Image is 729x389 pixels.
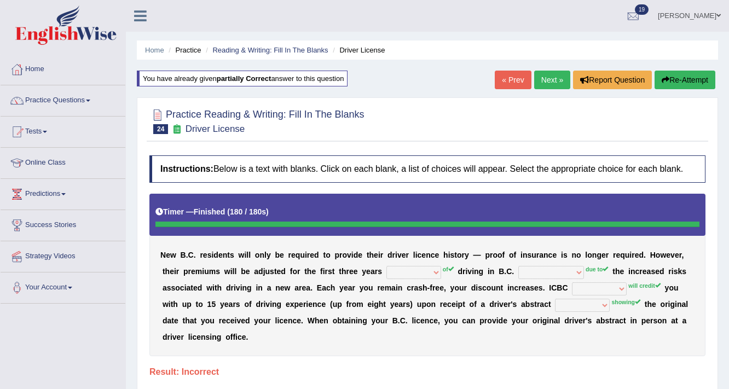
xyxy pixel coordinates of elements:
b: r [406,251,409,259]
b: a [539,251,543,259]
b: a [647,267,651,276]
b: d [314,251,319,259]
b: n [426,251,431,259]
b: s [216,267,220,276]
b: h [615,267,620,276]
b: o [509,251,514,259]
b: e [354,267,358,276]
div: You have already given answer to this question [137,71,348,86]
b: g [597,251,601,259]
b: n [571,251,576,259]
b: v [397,251,402,259]
a: Reading & Writing: Fill In The Blanks [212,46,328,54]
b: v [236,283,240,292]
b: r [679,251,682,259]
b: d [226,283,231,292]
b: l [233,267,235,276]
b: v [467,267,472,276]
b: c [548,251,553,259]
b: m [385,283,391,292]
b: p [183,267,188,276]
b: s [171,283,175,292]
b: e [635,251,639,259]
b: e [166,251,170,259]
a: Practice Questions [1,85,125,113]
b: y [362,267,366,276]
b: i [230,267,233,276]
b: N [160,251,166,259]
b: E [317,283,322,292]
b: c [482,283,487,292]
b: o [292,267,297,276]
b: i [244,251,246,259]
b: n [510,283,514,292]
b: g [479,267,484,276]
b: r [464,283,467,292]
b: d [354,251,358,259]
b: n [523,251,528,259]
b: i [395,251,397,259]
b: o [656,251,661,259]
b: d [258,267,263,276]
b: i [465,267,467,276]
b: u [368,283,373,292]
a: Success Stories [1,210,125,237]
b: i [488,267,490,276]
b: l [413,251,415,259]
b: i [672,267,674,276]
b: s [207,251,212,259]
b: w [660,251,666,259]
b: f [320,267,323,276]
b: f [502,251,505,259]
b: r [536,251,539,259]
b: e [552,251,557,259]
a: « Prev [495,71,531,89]
b: e [170,267,174,276]
b: v [347,251,351,259]
b: d [213,251,218,259]
b: d [458,267,462,276]
b: s [418,283,423,292]
b: c [418,251,422,259]
b: n [490,267,495,276]
li: Practice [166,45,201,55]
b: d [659,267,664,276]
b: c [514,283,518,292]
b: s [270,267,274,276]
b: — [473,251,481,259]
b: H [650,251,656,259]
b: i [174,267,176,276]
b: i [396,283,398,292]
b: d [198,283,202,292]
b: w [206,283,212,292]
b: e [277,267,281,276]
b: b [241,267,246,276]
b: i [323,267,325,276]
b: s [230,251,234,259]
b: n [259,251,264,259]
b: r [200,251,202,259]
b: a [163,283,167,292]
b: u [459,283,464,292]
b: i [256,283,258,292]
button: Re-Attempt [655,71,715,89]
b: w [239,251,245,259]
b: t [274,267,277,276]
b: i [472,267,474,276]
b: d [387,251,392,259]
b: t [215,283,217,292]
b: e [310,251,314,259]
h5: Timer — [155,208,269,216]
b: e [366,267,371,276]
b: t [367,251,369,259]
b: o [493,251,497,259]
b: Instructions: [160,164,213,173]
a: Strategy Videos [1,241,125,269]
b: d [281,267,286,276]
b: e [218,251,223,259]
b: i [507,283,510,292]
b: i [378,251,380,259]
b: s [478,283,482,292]
b: k [678,267,682,276]
b: y [339,283,344,292]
